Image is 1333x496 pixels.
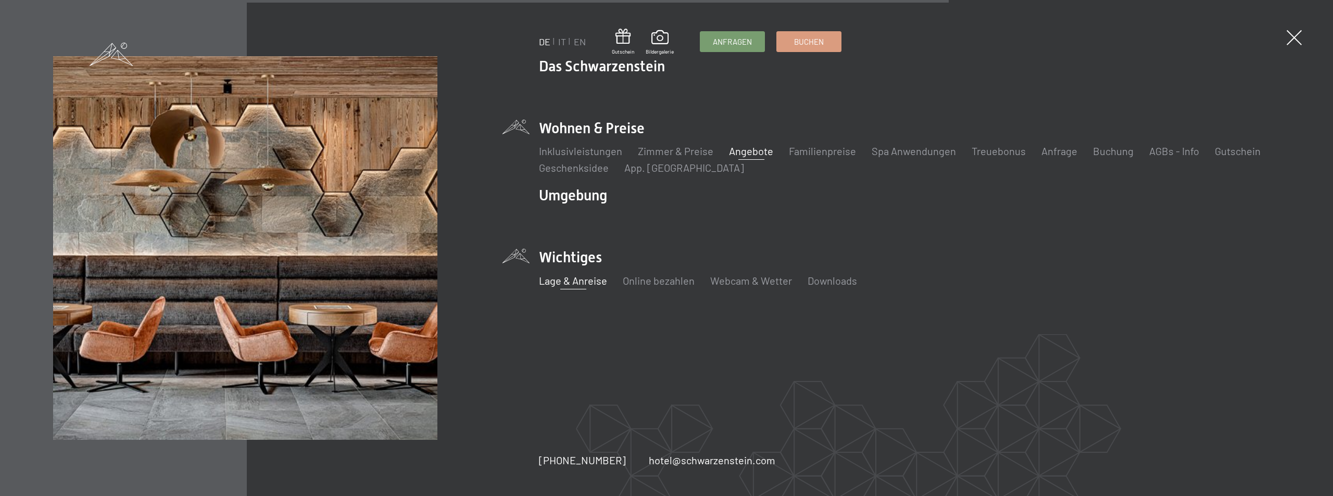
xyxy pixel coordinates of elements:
a: Webcam & Wetter [710,274,792,287]
a: hotel@schwarzenstein.com [649,453,775,467]
span: Buchen [794,36,824,47]
span: Bildergalerie [646,48,674,55]
span: [PHONE_NUMBER] [539,454,626,466]
a: Treuebonus [972,145,1026,157]
a: Bildergalerie [646,30,674,55]
a: Angebote [729,145,773,157]
a: Zimmer & Preise [638,145,713,157]
a: App. [GEOGRAPHIC_DATA] [624,161,744,174]
a: Spa Anwendungen [872,145,956,157]
a: Online bezahlen [623,274,695,287]
a: Gutschein [1215,145,1261,157]
a: Anfrage [1041,145,1077,157]
a: Buchen [777,32,841,52]
a: Anfragen [700,32,764,52]
a: EN [574,36,586,47]
span: Anfragen [713,36,752,47]
a: IT [558,36,566,47]
a: AGBs - Info [1149,145,1199,157]
img: Wellnesshotels - Bar - Spieltische - Kinderunterhaltung [53,56,437,440]
span: Gutschein [612,48,634,55]
a: Buchung [1093,145,1134,157]
a: [PHONE_NUMBER] [539,453,626,467]
a: Familienpreise [789,145,856,157]
a: Gutschein [612,29,634,55]
a: Lage & Anreise [539,274,607,287]
a: Downloads [808,274,857,287]
a: Geschenksidee [539,161,609,174]
a: Inklusivleistungen [539,145,622,157]
a: DE [539,36,550,47]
